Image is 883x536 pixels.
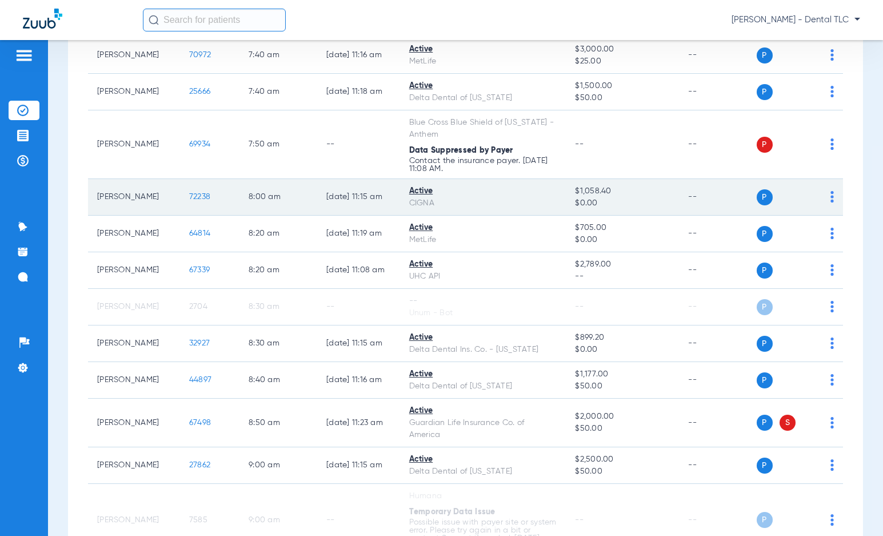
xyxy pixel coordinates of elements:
td: [PERSON_NAME] [88,362,180,399]
span: $50.00 [575,380,670,392]
img: hamburger-icon [15,49,33,62]
span: 7585 [189,516,207,524]
span: P [757,189,773,205]
td: [DATE] 11:16 AM [317,362,400,399]
td: [DATE] 11:15 AM [317,447,400,484]
div: Humana [409,490,557,502]
div: UHC API [409,271,557,283]
img: group-dot-blue.svg [830,338,834,349]
div: Active [409,405,557,417]
td: -- [679,362,756,399]
div: Delta Dental of [US_STATE] [409,92,557,104]
span: -- [575,271,670,283]
span: $2,789.00 [575,259,670,271]
td: 8:40 AM [239,362,317,399]
td: [DATE] 11:18 AM [317,74,400,110]
td: -- [679,447,756,484]
img: Zuub Logo [23,9,62,29]
td: 8:30 AM [239,289,317,325]
div: Delta Dental of [US_STATE] [409,466,557,478]
span: P [757,137,773,153]
td: 7:40 AM [239,37,317,74]
td: [PERSON_NAME] [88,289,180,325]
td: -- [679,325,756,362]
span: $899.20 [575,332,670,344]
td: 8:30 AM [239,325,317,362]
span: 32927 [189,339,210,347]
p: Contact the insurance payer. [DATE] 11:08 AM. [409,157,557,173]
div: MetLife [409,234,557,246]
td: 8:00 AM [239,179,317,216]
span: P [757,84,773,100]
td: -- [679,289,756,325]
td: -- [679,216,756,252]
td: [DATE] 11:16 AM [317,37,400,74]
span: $705.00 [575,222,670,234]
td: [PERSON_NAME] [88,110,180,179]
div: Delta Dental of [US_STATE] [409,380,557,392]
div: Active [409,80,557,92]
span: P [757,263,773,279]
div: Active [409,43,557,55]
span: $3,000.00 [575,43,670,55]
img: group-dot-blue.svg [830,301,834,312]
td: 9:00 AM [239,447,317,484]
div: CIGNA [409,197,557,209]
td: -- [679,110,756,179]
td: [PERSON_NAME] [88,252,180,289]
img: group-dot-blue.svg [830,86,834,97]
span: 27862 [189,461,210,469]
img: group-dot-blue.svg [830,459,834,471]
span: $2,500.00 [575,454,670,466]
img: group-dot-blue.svg [830,49,834,61]
td: -- [679,179,756,216]
td: 8:20 AM [239,216,317,252]
span: $1,500.00 [575,80,670,92]
span: -- [575,516,584,524]
div: Active [409,332,557,344]
img: group-dot-blue.svg [830,138,834,150]
img: group-dot-blue.svg [830,417,834,428]
span: S [780,415,796,431]
span: -- [575,303,584,311]
td: 8:50 AM [239,399,317,447]
iframe: Chat Widget [826,481,883,536]
span: $50.00 [575,466,670,478]
td: [PERSON_NAME] [88,179,180,216]
input: Search for patients [143,9,286,31]
div: Delta Dental Ins. Co. - [US_STATE] [409,344,557,356]
span: Data Suppressed by Payer [409,146,513,154]
div: Active [409,222,557,234]
td: -- [679,74,756,110]
span: $0.00 [575,197,670,209]
span: $2,000.00 [575,411,670,423]
div: Unum - Bot [409,307,557,319]
span: $0.00 [575,344,670,356]
td: 7:50 AM [239,110,317,179]
span: 67339 [189,266,210,274]
img: group-dot-blue.svg [830,264,834,276]
span: P [757,458,773,474]
div: Guardian Life Insurance Co. of America [409,417,557,441]
img: group-dot-blue.svg [830,228,834,239]
td: [DATE] 11:23 AM [317,399,400,447]
div: -- [409,295,557,307]
span: 67498 [189,419,211,427]
span: [PERSON_NAME] - Dental TLC [732,14,860,26]
td: 7:40 AM [239,74,317,110]
span: $1,177.00 [575,368,670,380]
div: Active [409,368,557,380]
td: [DATE] 11:15 AM [317,325,400,362]
img: group-dot-blue.svg [830,191,834,203]
span: P [757,299,773,315]
td: -- [317,110,400,179]
span: -- [575,140,584,148]
span: P [757,226,773,242]
span: 25666 [189,88,210,96]
span: Temporary Data Issue [409,508,496,516]
td: [DATE] 11:08 AM [317,252,400,289]
span: $1,058.40 [575,185,670,197]
span: $0.00 [575,234,670,246]
span: 64814 [189,229,210,237]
